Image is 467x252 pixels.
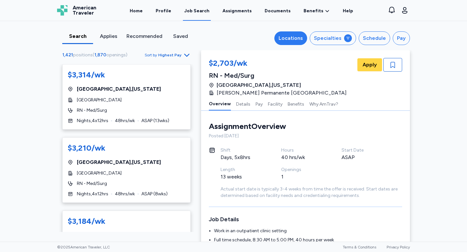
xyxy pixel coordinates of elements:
span: openings [106,52,126,58]
span: RN - Med/Surg [77,107,107,114]
span: Apply [363,61,377,69]
span: American Traveler [73,5,96,16]
img: Logo [57,5,67,16]
span: Benefits [304,8,323,14]
div: $2,703/wk [209,58,351,70]
li: Full time schedule, 8:30 AM to 5:00 PM, 40 hours per week [214,237,402,243]
span: Highest Pay [158,52,182,58]
div: $3,184/wk [68,216,105,226]
span: Auburn , [US_STATE] [77,232,125,239]
button: Locations [274,31,307,45]
div: Job Search [184,8,210,14]
a: Privacy Policy [387,245,410,249]
div: Start Date [341,147,387,154]
div: RN - Med/Surg [209,71,351,80]
span: ASAP ( 13 wks) [141,118,169,124]
div: Openings [281,166,326,173]
span: [GEOGRAPHIC_DATA] [77,170,122,177]
span: positions [73,52,93,58]
div: Specialties [314,34,341,42]
span: [GEOGRAPHIC_DATA] , [US_STATE] [77,85,161,93]
div: ( ) [62,52,130,58]
div: Recommended [126,32,162,40]
span: ASAP ( 8 wks) [141,191,168,197]
li: Work in an outpatient clinic setting [214,228,402,234]
div: Assignment Overview [209,121,286,132]
span: Nights , 4 x 12 hrs [77,191,108,197]
span: 1,870 [94,52,106,58]
button: Schedule [359,31,390,45]
span: Nights , 4 x 12 hrs [77,118,108,124]
a: Terms & Conditions [343,245,376,249]
span: [GEOGRAPHIC_DATA] [77,97,122,103]
button: Apply [357,58,382,71]
a: Benefits [304,8,330,14]
button: Pay [256,97,263,110]
div: ASAP [341,154,387,161]
div: Shift [221,147,266,154]
button: Benefits [288,97,304,110]
div: Length [221,166,266,173]
span: [PERSON_NAME] Permanente [GEOGRAPHIC_DATA] [217,89,347,97]
span: Sort by [145,52,157,58]
div: Schedule [363,34,386,42]
span: 48 hrs/wk [115,118,135,124]
div: Search [65,32,90,40]
span: [GEOGRAPHIC_DATA] , [US_STATE] [217,81,301,89]
span: [GEOGRAPHIC_DATA] , [US_STATE] [77,158,161,166]
div: $3,210/wk [68,143,105,153]
button: Why AmTrav? [309,97,338,110]
button: Pay [393,31,410,45]
span: 1,421 [62,52,73,58]
div: Hours [281,147,326,154]
div: Pay [397,34,406,42]
div: Locations [279,34,303,42]
a: Job Search [183,1,211,21]
button: Facility [268,97,282,110]
div: 1 [281,173,326,181]
div: Applies [96,32,121,40]
div: 40 hrs/wk [281,154,326,161]
button: Details [236,97,250,110]
div: Actual start date is typically 3-4 weeks from time the offer is received. Start dates are determi... [221,186,402,199]
span: 48 hrs/wk [115,191,135,197]
span: © 2025 American Traveler, LLC [57,245,110,250]
button: Sort byHighest Pay [145,51,191,59]
button: Specialties [310,31,356,45]
div: Saved [168,32,193,40]
button: Overview [209,97,231,110]
h3: Job Details [209,215,402,224]
div: $3,314/wk [68,70,105,80]
div: 13 weeks [221,173,266,181]
div: Posted [DATE] [209,133,402,139]
div: Days, 5x8hrs [221,154,266,161]
span: RN - Med/Surg [77,180,107,187]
